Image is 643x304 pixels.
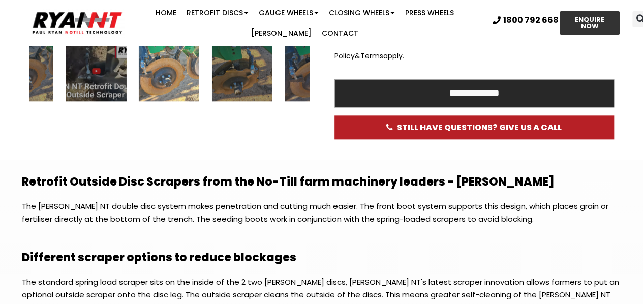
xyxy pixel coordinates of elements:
div: 4 / 4 [285,41,346,101]
div: RYANNT straight leg outside disc scraper 2 [139,41,199,101]
div: 2 / 4 [139,41,199,101]
a: [PERSON_NAME] [246,23,317,43]
nav: Menu [125,3,485,43]
span: 1800 792 668 [503,16,559,24]
h2: Different scraper options to reduce blockages [22,251,622,265]
div: 1 / 4 [66,41,127,101]
p: The [PERSON_NAME] NT double disc system makes penetration and cutting much easier. The front boot... [22,200,622,235]
a: STILL HAVE QUESTIONS? GIVE US A CALL [334,115,614,139]
a: Retrofit Discs [181,3,254,23]
a: ENQUIRE NOW [560,11,620,35]
span: ENQUIRE NOW [569,16,610,29]
span: STILL HAVE QUESTIONS? GIVE US A CALL [386,123,562,132]
a: Home [150,3,181,23]
a: Press Wheels [400,3,459,23]
div: 3 / 4 [212,41,272,101]
a: Terms [360,51,383,61]
a: Contact [317,23,363,43]
a: Closing Wheels [324,3,400,23]
a: 1800 792 668 [493,16,559,24]
img: Ryan NT logo [30,8,125,37]
p: This site is protected by reCAPTCHA and the Google & apply. [334,35,614,63]
a: Gauge Wheels [254,3,324,23]
h2: Retrofit Outside Disc Scrapers from the No-Till farm machinery leaders - [PERSON_NAME] [22,175,622,190]
div: Slides Slides [29,41,309,101]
